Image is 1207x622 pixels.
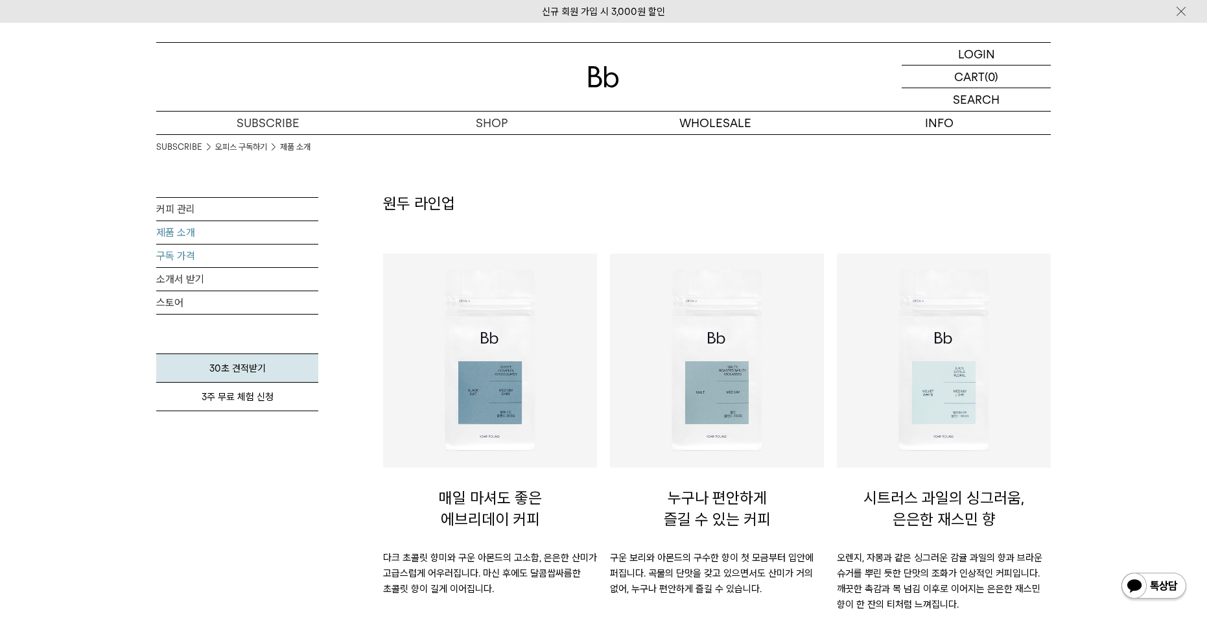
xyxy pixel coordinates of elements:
a: 제품 소개 [280,141,311,154]
a: 소개서 받기 [156,268,318,291]
p: 다크 초콜릿 향미와 구운 아몬드의 고소함, 은은한 산미가 고급스럽게 어우러집니다. 마신 후에도 달콤쌉싸름한 초콜릿 향이 길게 이어집니다. [383,550,597,597]
p: (0) [985,66,998,88]
p: 매일 마셔도 좋은 에브리데이 커피 [383,468,597,550]
p: SEARCH [953,88,1000,111]
a: 30초 견적받기 [156,353,318,383]
a: 구독 가격 [156,245,318,267]
p: LOGIN [958,43,995,65]
a: SUBSCRIBE [156,141,202,154]
img: 시트러스 과일의 싱그러움, 은은한 재스민 향 [843,260,1044,461]
img: 카카오톡 채널 1:1 채팅 버튼 [1120,571,1188,603]
a: CART (0) [902,66,1051,88]
p: 오렌지, 자몽과 같은 싱그러운 감귤 과일의 향과 브라운 슈거를 뿌린 듯한 단맛의 조화가 인상적인 커피입니다. 깨끗한 촉감과 목 넘김 이후로 이어지는 은은한 재스민 향이 한 잔... [837,550,1051,612]
img: 에브리데이 커피 [390,260,591,461]
a: 커피 관리 [156,198,318,221]
a: SHOP [380,112,603,134]
p: 시트러스 과일의 싱그러움, 은은한 재스민 향 [837,468,1051,550]
p: WHOLESALE [603,112,827,134]
a: 신규 회원 가입 시 3,000원 할인 [542,6,665,18]
p: 구운 보리와 아몬드의 구수한 향이 첫 모금부터 입안에 퍼집니다. 곡물의 단맛을 갖고 있으면서도 산미가 거의 없어, 누구나 편안하게 즐길 수 있습니다. [610,550,824,597]
a: 3주 무료 체험 신청 [156,383,318,411]
a: SUBSCRIBE [156,112,380,134]
a: LOGIN [902,43,1051,66]
p: CART [954,66,985,88]
a: 제품 소개 [156,221,318,244]
a: 스토어 [156,291,318,314]
p: 누구나 편안하게 즐길 수 있는 커피 [610,468,824,550]
img: 로고 [588,66,619,88]
h2: 원두 라인업 [383,193,1051,215]
p: INFO [827,112,1051,134]
a: 오피스 구독하기 [215,141,267,154]
img: 누구나 편안하게 즐길 수 있는 커피 [616,260,817,461]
